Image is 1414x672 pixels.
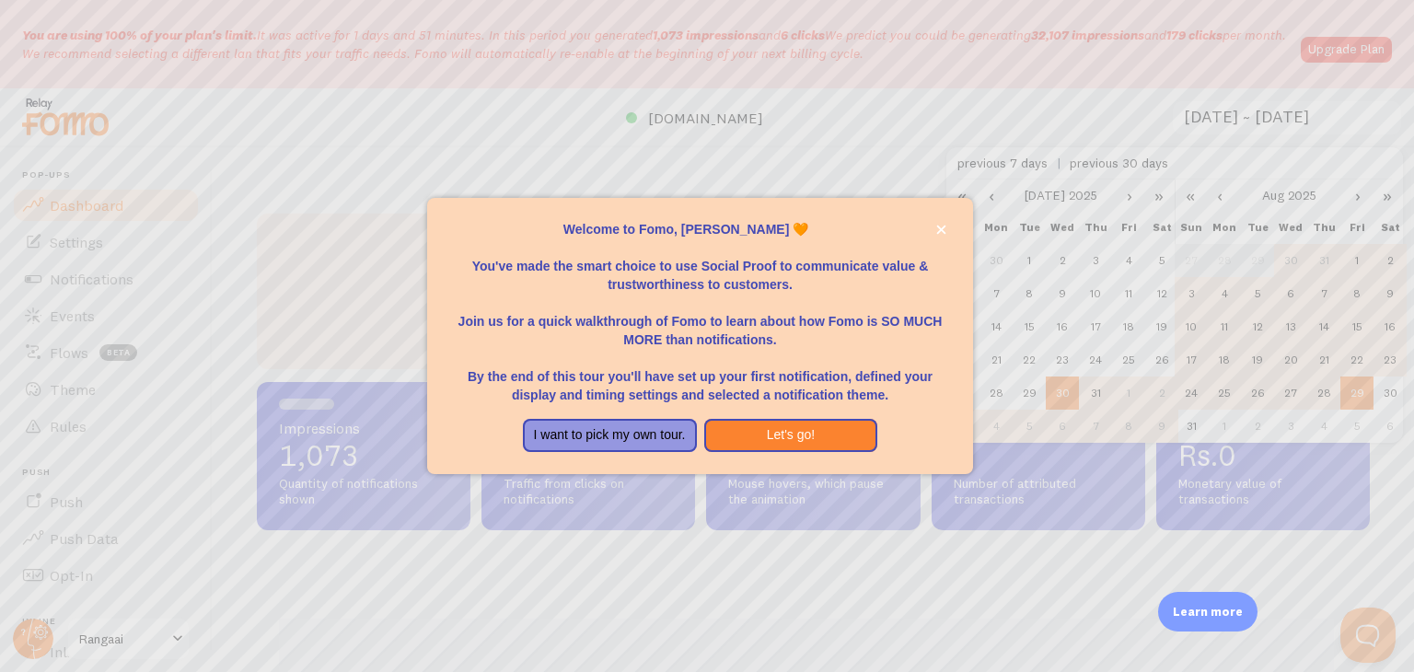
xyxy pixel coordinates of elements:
button: close, [932,220,951,239]
p: You've made the smart choice to use Social Proof to communicate value & trustworthiness to custom... [449,238,950,294]
p: Learn more [1173,603,1243,620]
button: Let's go! [704,419,878,452]
p: Welcome to Fomo, [PERSON_NAME] 🧡 [449,220,950,238]
div: Learn more [1158,592,1258,631]
p: By the end of this tour you'll have set up your first notification, defined your display and timi... [449,349,950,404]
p: Join us for a quick walkthrough of Fomo to learn about how Fomo is SO MUCH MORE than notifications. [449,294,950,349]
button: I want to pick my own tour. [523,419,697,452]
div: Welcome to Fomo, Ritu Bansal 🧡You&amp;#39;ve made the smart choice to use Social Proof to communi... [427,198,972,474]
